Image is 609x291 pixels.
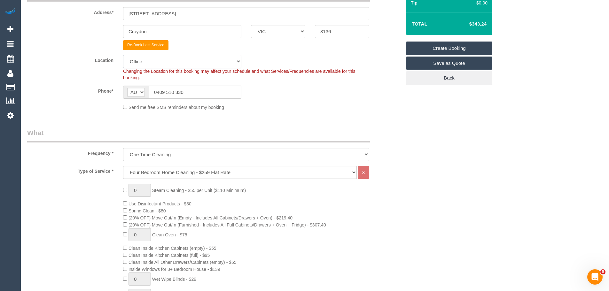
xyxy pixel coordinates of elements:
[587,269,603,285] iframe: Intercom live chat
[315,25,369,38] input: Post Code*
[129,253,210,258] span: Clean Inside Kitchen Cabinets (full) - $95
[152,232,187,237] span: Clean Oven - $75
[22,166,118,174] label: Type of Service *
[123,25,241,38] input: Suburb*
[600,269,605,274] span: 5
[450,21,487,27] h4: $343.24
[149,86,241,99] input: Phone*
[129,201,191,206] span: Use Disinfectant Products - $30
[27,128,370,142] legend: What
[4,6,17,15] img: Automaid Logo
[152,277,196,282] span: Wet Wipe Blinds - $29
[129,267,220,272] span: Inside Windows for 3+ Bedroom House - $139
[123,69,355,80] span: Changing the Location for this booking may affect your schedule and what Services/Frequencies are...
[22,55,118,64] label: Location
[412,21,427,27] strong: Total
[406,71,492,85] a: Back
[129,208,166,213] span: Spring Clean - $80
[406,42,492,55] a: Create Booking
[152,188,246,193] span: Steam Cleaning - $55 per Unit ($110 Minimum)
[129,260,237,265] span: Clean Inside All Other Drawers/Cabinets (empty) - $55
[22,7,118,16] label: Address*
[129,105,224,110] span: Send me free SMS reminders about my booking
[22,86,118,94] label: Phone*
[129,222,326,227] span: (20% OFF) Move Out/In (Furnished - Includes All Full Cabinets/Drawers + Oven + Fridge) - $307.40
[129,246,216,251] span: Clean Inside Kitchen Cabinets (empty) - $55
[22,148,118,157] label: Frequency *
[129,215,293,220] span: (20% OFF) Move Out/In (Empty - Includes All Cabinets/Drawers + Oven) - $219.40
[123,40,168,50] button: Re-Book Last Service
[406,57,492,70] a: Save as Quote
